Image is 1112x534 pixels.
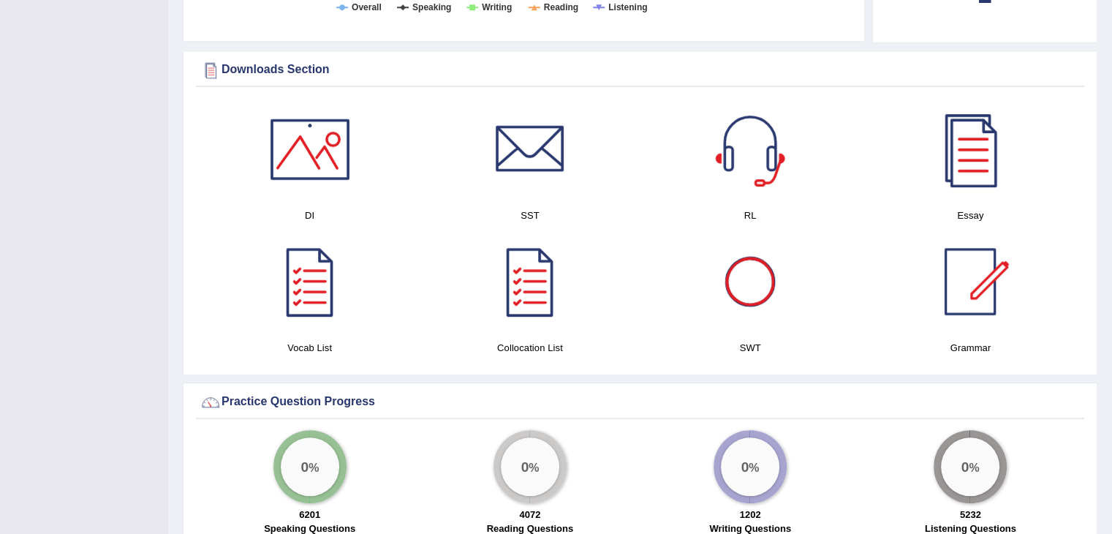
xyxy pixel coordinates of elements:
strong: 4072 [519,509,540,520]
tspan: Reading [544,2,578,12]
h4: Vocab List [207,340,412,356]
h4: DI [207,208,412,223]
big: 0 [521,459,529,475]
big: 0 [961,459,969,475]
h4: Collocation List [427,340,632,356]
strong: 5232 [960,509,981,520]
tspan: Listening [608,2,647,12]
div: % [721,437,779,496]
tspan: Writing [482,2,512,12]
h4: Essay [868,208,1073,223]
div: Practice Question Progress [200,391,1081,413]
h4: SWT [648,340,853,356]
div: % [941,437,999,496]
strong: 1202 [740,509,761,520]
div: Downloads Section [200,59,1081,81]
h4: SST [427,208,632,223]
big: 0 [741,459,749,475]
div: % [281,437,339,496]
strong: 6201 [299,509,320,520]
tspan: Overall [352,2,382,12]
big: 0 [300,459,309,475]
tspan: Speaking [412,2,451,12]
h4: Grammar [868,340,1073,356]
h4: RL [648,208,853,223]
div: % [501,437,559,496]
